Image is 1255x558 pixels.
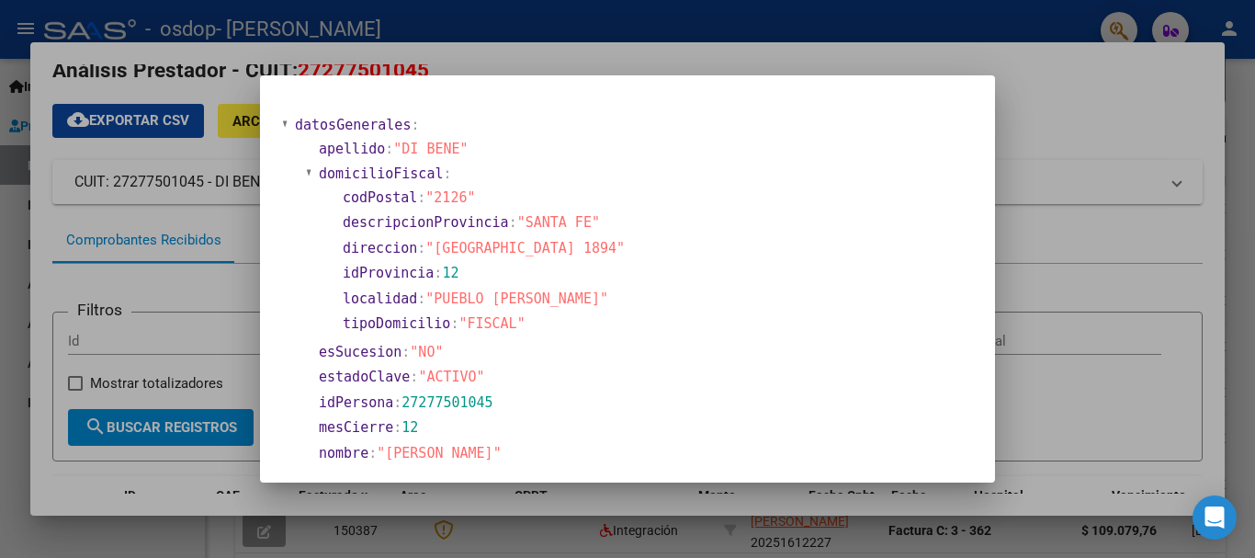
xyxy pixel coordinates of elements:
span: descripcionProvincia [343,214,509,231]
span: : [385,141,393,157]
span: estadoClave [319,369,410,385]
span: "2126" [425,189,475,206]
span: idPersona [319,394,393,411]
span: "NO" [410,344,443,360]
span: : [434,265,442,281]
span: 12 [442,265,458,281]
span: "SANTA FE" [517,214,600,231]
span: "DI BENE" [393,141,468,157]
span: "FISCAL" [458,315,525,332]
span: "ACTIVO" [418,369,484,385]
span: 12 [401,419,418,436]
span: nombre [319,445,368,461]
span: : [509,214,517,231]
span: direccion [343,240,417,256]
span: mesCierre [319,419,393,436]
span: domicilioFiscal [319,165,443,182]
div: Open Intercom Messenger [1193,495,1237,540]
span: : [411,117,419,133]
span: codPostal [343,189,417,206]
span: datosGenerales [295,117,411,133]
span: : [410,369,418,385]
span: : [417,290,425,307]
span: apellido [319,141,385,157]
span: : [417,240,425,256]
span: localidad [343,290,417,307]
span: : [368,445,377,461]
span: idProvincia [343,265,434,281]
span: : [450,315,458,332]
span: : [393,394,401,411]
span: : [393,419,401,436]
span: : [401,344,410,360]
span: 27277501045 [401,394,492,411]
span: esSucesion [319,344,401,360]
span: "[GEOGRAPHIC_DATA] 1894" [425,240,625,256]
span: tipoDomicilio [343,315,450,332]
span: : [443,165,451,182]
span: "[PERSON_NAME]" [377,445,501,461]
span: "PUEBLO [PERSON_NAME]" [425,290,608,307]
span: : [417,189,425,206]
